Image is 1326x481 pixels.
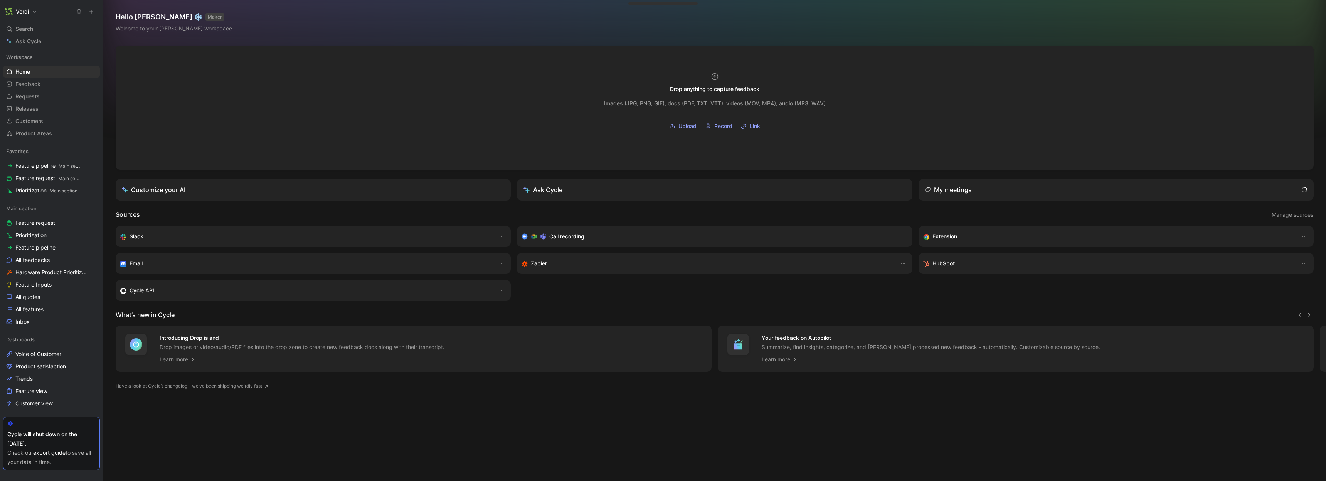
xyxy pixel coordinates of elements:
[523,185,562,194] div: Ask Cycle
[122,185,185,194] div: Customize your AI
[116,179,511,201] a: Customize your AI
[205,13,224,21] button: MAKER
[3,78,100,90] a: Feedback
[531,259,547,268] h3: Zapier
[3,267,100,278] a: Hardware Product Prioritization
[750,122,760,131] span: Link
[3,304,100,315] a: All features
[3,230,100,241] a: Prioritization
[517,179,912,201] button: Ask Cycle
[58,176,86,181] span: Main section
[6,147,29,155] span: Favorites
[15,244,56,251] span: Feature pipeline
[3,361,100,372] a: Product satisfaction
[762,355,798,364] a: Learn more
[604,99,826,108] div: Images (JPG, PNG, GIF), docs (PDF, TXT, VTT), videos (MOV, MP4), audio (MP3, WAV)
[3,373,100,385] a: Trends
[925,185,972,194] div: My meetings
[3,316,100,327] a: Inbox
[15,187,77,195] span: Prioritization
[116,24,232,33] div: Welcome to your [PERSON_NAME] workspace
[160,355,196,364] a: Learn more
[6,336,35,343] span: Dashboards
[3,172,100,184] a: Feature requestMain section
[15,162,81,170] span: Feature pipeline
[3,91,100,102] a: Requests
[15,387,47,395] span: Feature view
[522,232,901,241] div: Record & transcribe meetings from Zoom, Meet & Teams.
[15,293,40,301] span: All quotes
[3,145,100,157] div: Favorites
[670,84,759,94] div: Drop anything to capture feedback
[1272,210,1313,219] span: Manage sources
[120,286,491,295] div: Sync customers & send feedback from custom sources. Get inspired by our favorite use case
[3,242,100,253] a: Feature pipeline
[3,348,100,360] a: Voice of Customer
[160,333,444,343] h4: Introducing Drop island
[3,6,39,17] button: VerdiVerdi
[15,130,52,137] span: Product Areas
[3,51,100,63] div: Workspace
[15,305,44,313] span: All features
[15,400,53,407] span: Customer view
[15,80,40,88] span: Feedback
[120,232,491,241] div: Sync your customers, send feedback and get updates in Slack
[130,232,143,241] h3: Slack
[762,333,1100,343] h4: Your feedback on Autopilot
[3,203,100,327] div: Main sectionFeature requestPrioritizationFeature pipelineAll feedbacksHardware Product Prioritiza...
[522,259,892,268] div: Capture feedback from thousands of sources with Zapier (survey results, recordings, sheets, etc).
[3,160,100,172] a: Feature pipelineMain section
[923,232,1294,241] div: Capture feedback from anywhere on the web
[932,232,957,241] h3: Extension
[7,448,96,467] div: Check our to save all your data in time.
[15,93,40,100] span: Requests
[3,203,100,214] div: Main section
[15,268,89,276] span: Hardware Product Prioritization
[50,188,77,194] span: Main section
[33,449,66,456] a: export guide
[15,256,50,264] span: All feedbacks
[3,334,100,345] div: Dashboards
[932,259,955,268] h3: HubSpot
[15,281,52,289] span: Feature Inputs
[120,259,491,268] div: Forward emails to your feedback inbox
[3,35,100,47] a: Ask Cycle
[3,291,100,303] a: All quotes
[3,66,100,78] a: Home
[160,343,444,351] p: Drop images or video/audio/PDF files into the drop zone to create new feedback docs along with th...
[3,23,100,35] div: Search
[116,310,175,319] h2: What’s new in Cycle
[3,334,100,409] div: DashboardsVoice of CustomerProduct satisfactionTrendsFeature viewCustomer view
[3,185,100,196] a: PrioritizationMain section
[116,382,268,390] a: Have a look at Cycle’s changelog – we’ve been shipping weirdly fast
[3,385,100,397] a: Feature view
[116,210,140,220] h2: Sources
[702,120,735,132] button: Record
[15,318,30,326] span: Inbox
[738,120,763,132] button: Link
[3,398,100,409] a: Customer view
[15,105,39,113] span: Releases
[15,174,81,182] span: Feature request
[666,120,699,132] button: Upload
[714,122,732,131] span: Record
[130,259,143,268] h3: Email
[3,103,100,115] a: Releases
[6,204,37,212] span: Main section
[15,117,43,125] span: Customers
[116,12,232,22] h1: Hello [PERSON_NAME] ❄️
[3,217,100,229] a: Feature request
[15,24,33,34] span: Search
[130,286,154,295] h3: Cycle API
[15,231,47,239] span: Prioritization
[1271,210,1314,220] button: Manage sources
[15,363,66,370] span: Product satisfaction
[762,343,1100,351] p: Summarize, find insights, categorize, and [PERSON_NAME] processed new feedback - automatically. C...
[5,8,13,15] img: Verdi
[15,37,41,46] span: Ask Cycle
[15,375,33,383] span: Trends
[3,279,100,290] a: Feature Inputs
[678,122,697,131] span: Upload
[3,254,100,266] a: All feedbacks
[15,68,30,76] span: Home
